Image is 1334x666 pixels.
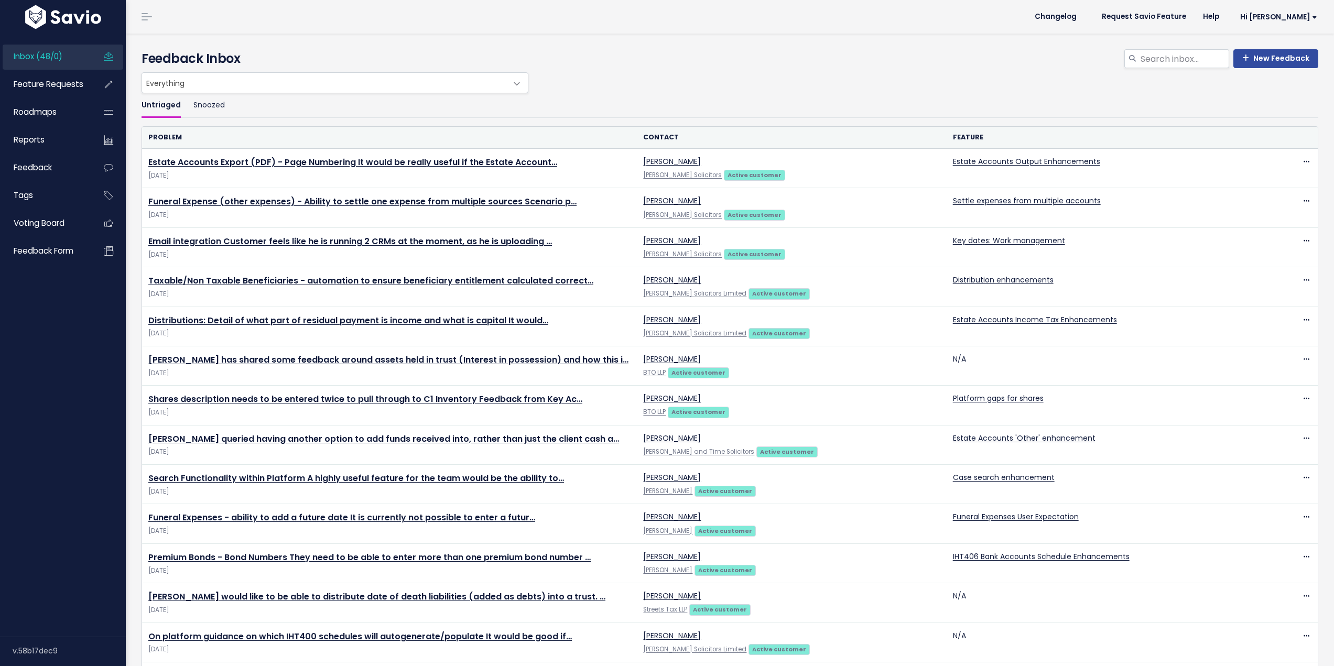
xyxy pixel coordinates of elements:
[752,329,806,337] strong: Active customer
[148,170,631,181] span: [DATE]
[3,45,87,69] a: Inbox (48/0)
[3,128,87,152] a: Reports
[643,289,746,298] a: [PERSON_NAME] Solicitors Limited
[148,156,557,168] a: Estate Accounts Export (PDF) - Page Numbering It would be really useful if the Estate Account…
[643,329,746,337] a: [PERSON_NAME] Solicitors Limited
[728,211,782,219] strong: Active customer
[3,183,87,208] a: Tags
[142,72,528,93] span: Everything
[148,511,535,523] a: Funeral Expenses - ability to add a future date It is currently not possible to enter a futur…
[643,551,701,562] a: [PERSON_NAME]
[643,645,746,653] a: [PERSON_NAME] Solicitors Limited
[3,156,87,180] a: Feedback
[668,406,729,417] a: Active customer
[643,235,701,246] a: [PERSON_NAME]
[643,447,754,456] a: [PERSON_NAME] and Time Solicitors
[643,354,701,364] a: [PERSON_NAME]
[148,526,631,537] span: [DATE]
[148,551,591,563] a: Premium Bonds - Bond Numbers They need to be able to enter more than one premium bond number …
[724,209,785,220] a: Active customer
[953,275,1054,285] a: Distribution enhancements
[148,393,582,405] a: Shares description needs to be entered twice to pull through to C1 Inventory Feedback from Key Ac…
[3,100,87,124] a: Roadmaps
[3,239,87,263] a: Feedback form
[698,527,752,535] strong: Active customer
[148,354,628,366] a: [PERSON_NAME] has shared some feedback around assets held in trust (Interest in possession) and h...
[148,195,577,208] a: Funeral Expense (other expenses) - Ability to settle one expense from multiple sources Scenario p…
[148,235,552,247] a: Email integration Customer feels like he is running 2 CRMs at the moment, as he is uploading …
[953,393,1044,403] a: Platform gaps for shares
[689,604,750,614] a: Active customer
[1195,9,1228,25] a: Help
[643,275,701,285] a: [PERSON_NAME]
[3,72,87,96] a: Feature Requests
[643,472,701,483] a: [PERSON_NAME]
[671,408,725,416] strong: Active customer
[643,487,692,495] a: [PERSON_NAME]
[148,605,631,616] span: [DATE]
[953,156,1100,167] a: Estate Accounts Output Enhancements
[749,327,809,338] a: Active customer
[148,472,564,484] a: Search Functionality within Platform A highly useful feature for the team would be the ability to…
[693,605,747,614] strong: Active customer
[953,551,1130,562] a: IHT406 Bank Accounts Schedule Enhancements
[698,566,752,574] strong: Active customer
[643,368,666,377] a: BTO LLP
[643,511,701,522] a: [PERSON_NAME]
[14,162,52,173] span: Feedback
[695,564,755,575] a: Active customer
[142,49,1318,68] h4: Feedback Inbox
[148,328,631,339] span: [DATE]
[643,314,701,325] a: [PERSON_NAME]
[193,93,225,118] a: Snoozed
[142,73,507,93] span: Everything
[953,235,1065,246] a: Key dates: Work management
[643,171,722,179] a: [PERSON_NAME] Solicitors
[643,527,692,535] a: [PERSON_NAME]
[142,93,181,118] a: Untriaged
[760,447,814,456] strong: Active customer
[3,211,87,235] a: Voting Board
[148,289,631,300] span: [DATE]
[148,591,605,603] a: [PERSON_NAME] would like to be able to distribute date of death liabilities (added as debts) into...
[643,156,701,167] a: [PERSON_NAME]
[142,127,637,148] th: Problem
[728,171,782,179] strong: Active customer
[643,211,722,219] a: [PERSON_NAME] Solicitors
[148,275,593,287] a: Taxable/Non Taxable Beneficiaries - automation to ensure beneficiary entitlement calculated correct…
[1093,9,1195,25] a: Request Savio Feature
[947,583,1256,623] td: N/A
[1240,13,1317,21] span: Hi [PERSON_NAME]
[749,288,809,298] a: Active customer
[752,645,806,653] strong: Active customer
[643,433,701,443] a: [PERSON_NAME]
[643,393,701,403] a: [PERSON_NAME]
[148,210,631,221] span: [DATE]
[756,446,817,456] a: Active customer
[14,79,83,90] span: Feature Requests
[1228,9,1326,25] a: Hi [PERSON_NAME]
[148,644,631,655] span: [DATE]
[643,195,701,206] a: [PERSON_NAME]
[749,643,809,654] a: Active customer
[14,190,33,201] span: Tags
[947,623,1256,662] td: N/A
[142,93,1318,118] ul: Filter feature requests
[23,5,104,29] img: logo-white.9d6f32f41409.svg
[724,169,785,180] a: Active customer
[148,314,548,326] a: Distributions: Detail of what part of residual payment is income and what is capital It would…
[13,637,126,664] div: v.58b17dec9
[695,485,755,496] a: Active customer
[14,51,62,62] span: Inbox (48/0)
[643,591,701,601] a: [PERSON_NAME]
[698,487,752,495] strong: Active customer
[724,248,785,259] a: Active customer
[148,407,631,418] span: [DATE]
[947,346,1256,385] td: N/A
[953,433,1096,443] a: Estate Accounts 'Other' enhancement
[148,249,631,260] span: [DATE]
[671,368,725,377] strong: Active customer
[637,127,946,148] th: Contact
[728,250,782,258] strong: Active customer
[953,472,1055,483] a: Case search enhancement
